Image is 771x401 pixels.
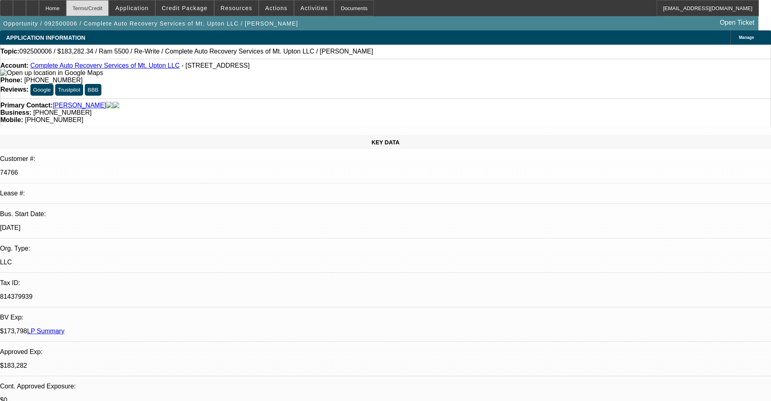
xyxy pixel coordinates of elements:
span: Application [115,5,148,11]
img: Open up location in Google Maps [0,69,103,77]
span: Resources [221,5,252,11]
a: [PERSON_NAME] [53,102,106,109]
strong: Account: [0,62,28,69]
button: Activities [294,0,334,16]
button: Application [109,0,155,16]
span: Manage [739,35,754,40]
a: View Google Maps [0,69,103,76]
strong: Business: [0,109,31,116]
span: - [STREET_ADDRESS] [181,62,249,69]
button: Resources [215,0,258,16]
strong: Topic: [0,48,19,55]
button: Trustpilot [55,84,83,96]
button: Credit Package [156,0,214,16]
strong: Phone: [0,77,22,84]
button: Actions [259,0,294,16]
span: APPLICATION INFORMATION [6,34,85,41]
span: Credit Package [162,5,208,11]
a: Open Ticket [717,16,758,30]
strong: Primary Contact: [0,102,53,109]
strong: Mobile: [0,116,23,123]
span: [PHONE_NUMBER] [33,109,92,116]
strong: Reviews: [0,86,28,93]
a: LP Summary [27,328,64,335]
button: BBB [85,84,101,96]
span: [PHONE_NUMBER] [24,77,83,84]
span: 092500006 / $183,282.34 / Ram 5500 / Re-Write / Complete Auto Recovery Services of Mt. Upton LLC ... [19,48,373,55]
a: Complete Auto Recovery Services of Mt. Upton LLC [30,62,180,69]
span: [PHONE_NUMBER] [25,116,83,123]
img: linkedin-icon.png [113,102,119,109]
span: Activities [301,5,328,11]
button: Google [30,84,54,96]
span: KEY DATA [372,139,399,146]
span: Opportunity / 092500006 / Complete Auto Recovery Services of Mt. Upton LLC / [PERSON_NAME] [3,20,298,27]
span: Actions [265,5,288,11]
img: facebook-icon.png [106,102,113,109]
